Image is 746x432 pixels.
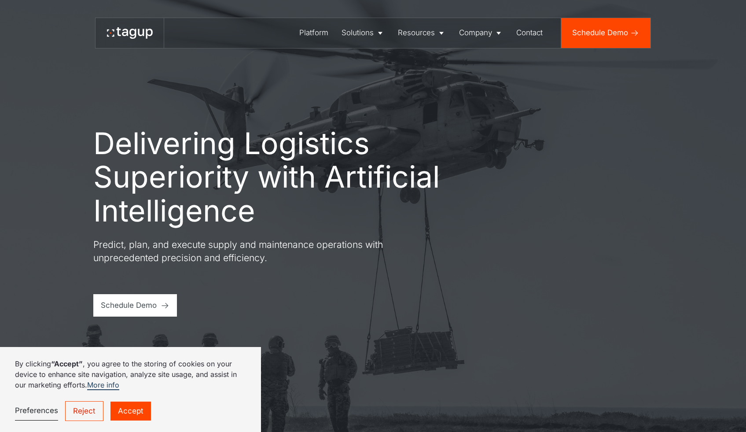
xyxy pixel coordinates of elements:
a: Company [452,18,510,48]
a: Preferences [15,402,58,421]
a: Reject [65,401,103,421]
strong: “Accept” [51,359,83,368]
div: Platform [299,27,328,38]
div: Schedule Demo [101,300,157,311]
a: More info [87,380,119,390]
a: Schedule Demo [93,294,177,317]
a: Schedule Demo [561,18,650,48]
a: Contact [510,18,550,48]
h1: Delivering Logistics Superiority with Artificial Intelligence [93,126,463,227]
div: Contact [516,27,543,38]
div: Resources [398,27,435,38]
a: Accept [110,402,151,420]
div: Company [459,27,492,38]
a: Resources [391,18,452,48]
div: Solutions [342,27,374,38]
p: By clicking , you agree to the storing of cookies on your device to enhance site navigation, anal... [15,358,246,390]
div: Schedule Demo [572,27,628,38]
a: Solutions [335,18,391,48]
a: Platform [293,18,335,48]
p: Predict, plan, and execute supply and maintenance operations with unprecedented precision and eff... [93,238,410,264]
